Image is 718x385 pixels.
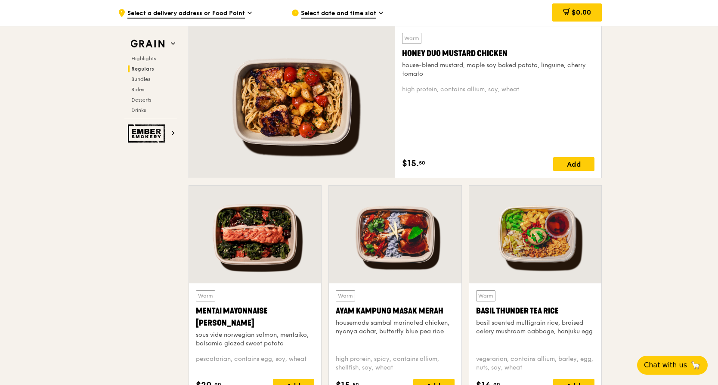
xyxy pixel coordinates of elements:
div: high protein, contains allium, soy, wheat [402,85,594,94]
span: Select a delivery address or Food Point [127,9,245,19]
span: Sides [131,87,144,93]
span: 50 [419,159,425,166]
div: Warm [402,33,421,44]
div: Mentai Mayonnaise [PERSON_NAME] [196,305,314,329]
div: Honey Duo Mustard Chicken [402,47,594,59]
div: basil scented multigrain rice, braised celery mushroom cabbage, hanjuku egg [476,319,594,336]
span: $15. [402,157,419,170]
span: Regulars [131,66,154,72]
span: Select date and time slot [301,9,376,19]
div: Basil Thunder Tea Rice [476,305,594,317]
div: housemade sambal marinated chicken, nyonya achar, butterfly blue pea rice [336,319,454,336]
div: high protein, spicy, contains allium, shellfish, soy, wheat [336,355,454,372]
img: Ember Smokery web logo [128,124,167,143]
div: vegetarian, contains allium, barley, egg, nuts, soy, wheat [476,355,594,372]
div: Warm [196,290,215,301]
span: Drinks [131,107,146,113]
img: Grain web logo [128,36,167,52]
span: Bundles [131,76,150,82]
div: house-blend mustard, maple soy baked potato, linguine, cherry tomato [402,61,594,78]
span: $0.00 [572,8,591,16]
span: Highlights [131,56,156,62]
button: Chat with us🦙 [637,356,708,375]
div: Warm [476,290,495,301]
span: 🦙 [690,360,701,370]
div: Add [553,157,594,171]
span: Desserts [131,97,151,103]
div: Ayam Kampung Masak Merah [336,305,454,317]
span: Chat with us [644,360,687,370]
div: Warm [336,290,355,301]
div: pescatarian, contains egg, soy, wheat [196,355,314,372]
div: sous vide norwegian salmon, mentaiko, balsamic glazed sweet potato [196,331,314,348]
